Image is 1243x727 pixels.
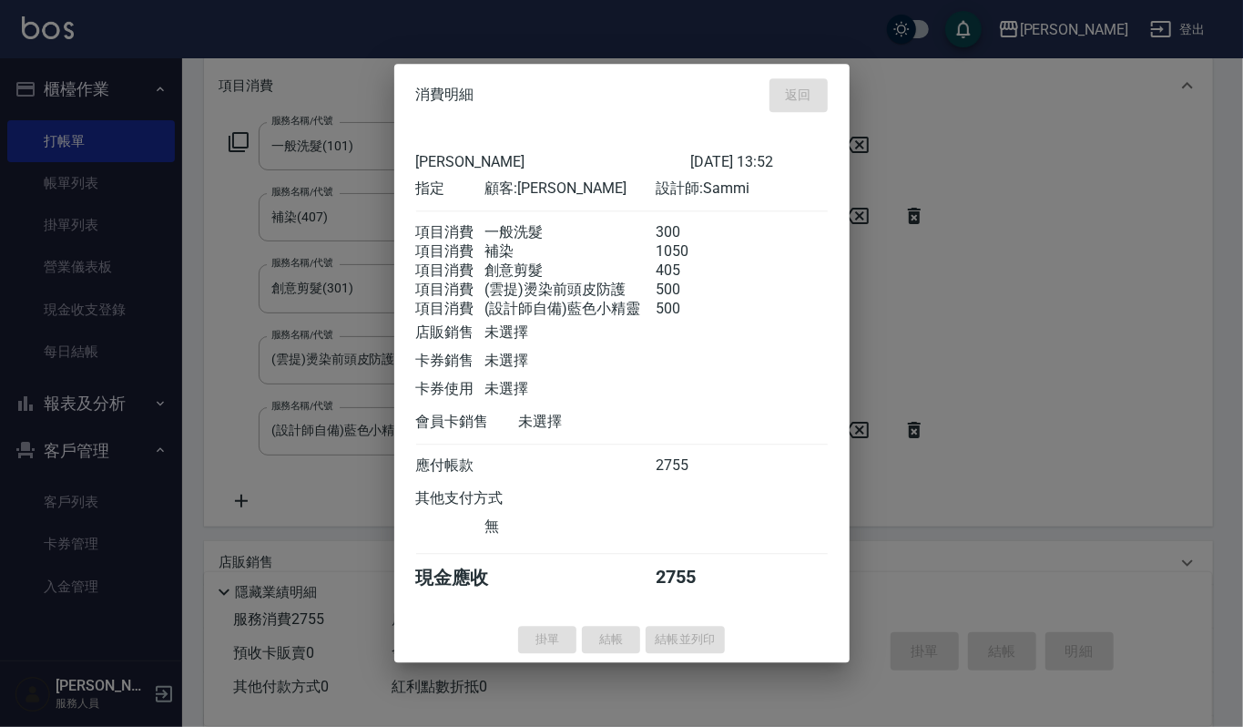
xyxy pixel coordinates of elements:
div: 項目消費 [416,242,484,261]
div: 未選擇 [484,323,656,343]
div: 補染 [484,242,656,261]
div: 卡券使用 [416,380,484,399]
div: 創意剪髮 [484,261,656,281]
div: 300 [656,223,724,242]
div: (設計師自備)藍色小精靈 [484,300,656,319]
div: [DATE] 13:52 [690,153,828,170]
div: 項目消費 [416,300,484,319]
div: 顧客: [PERSON_NAME] [484,179,656,199]
div: 一般洗髮 [484,223,656,242]
div: 無 [484,517,656,537]
div: 項目消費 [416,223,484,242]
div: 項目消費 [416,281,484,300]
div: 設計師: Sammi [656,179,827,199]
div: 卡券銷售 [416,352,484,371]
div: 2755 [656,456,724,476]
div: 店販銷售 [416,323,484,343]
div: 現金應收 [416,566,519,590]
div: 會員卡銷售 [416,413,519,432]
div: 500 [656,281,724,300]
div: 未選擇 [484,352,656,371]
div: 405 [656,261,724,281]
div: [PERSON_NAME] [416,153,690,170]
div: (雲提)燙染前頭皮防護 [484,281,656,300]
span: 消費明細 [416,87,474,105]
div: 未選擇 [484,380,656,399]
div: 500 [656,300,724,319]
div: 其他支付方式 [416,489,554,508]
div: 項目消費 [416,261,484,281]
div: 指定 [416,179,484,199]
div: 未選擇 [519,413,690,432]
div: 2755 [656,566,724,590]
div: 應付帳款 [416,456,484,476]
div: 1050 [656,242,724,261]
